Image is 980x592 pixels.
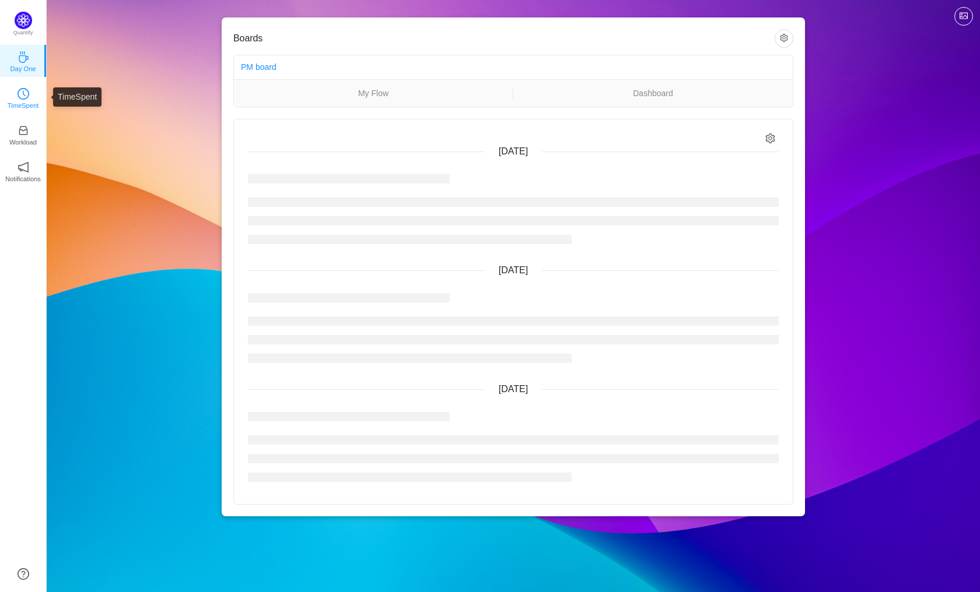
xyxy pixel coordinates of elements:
[17,125,29,136] i: icon: inbox
[17,55,29,66] a: icon: coffeeDay One
[9,137,37,147] p: Workload
[233,33,775,44] h3: Boards
[954,7,973,26] button: icon: picture
[10,64,36,74] p: Day One
[17,88,29,100] i: icon: clock-circle
[17,128,29,140] a: icon: inboxWorkload
[513,87,793,100] a: Dashboard
[17,165,29,177] a: icon: notificationNotifications
[15,12,32,29] img: Quantify
[775,29,793,48] button: icon: setting
[765,133,775,143] i: icon: setting
[17,91,29,103] a: icon: clock-circleTimeSpent
[499,384,528,394] span: [DATE]
[499,265,528,275] span: [DATE]
[241,62,276,72] a: PM board
[234,87,513,100] a: My Flow
[499,146,528,156] span: [DATE]
[13,29,33,37] p: Quantify
[8,100,39,111] p: TimeSpent
[17,51,29,63] i: icon: coffee
[5,174,41,184] p: Notifications
[17,161,29,173] i: icon: notification
[17,568,29,580] a: icon: question-circle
